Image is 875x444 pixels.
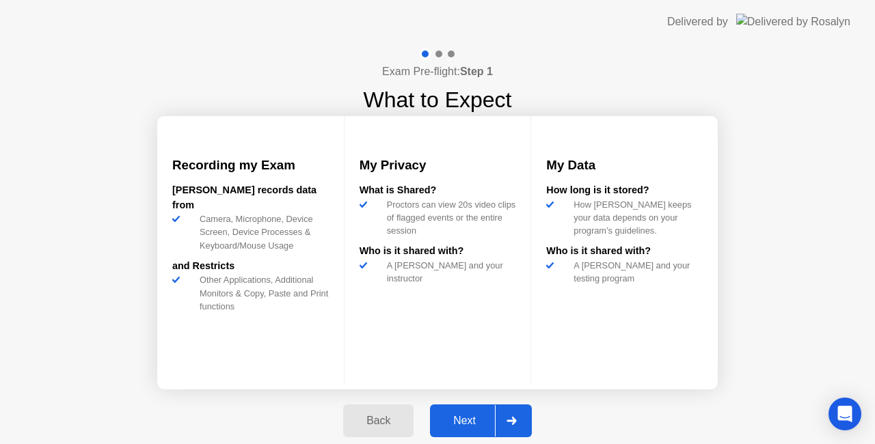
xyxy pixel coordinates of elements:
div: How [PERSON_NAME] keeps your data depends on your program’s guidelines. [568,198,703,238]
div: Next [434,415,495,427]
div: [PERSON_NAME] records data from [172,183,329,212]
div: What is Shared? [360,183,516,198]
button: Next [430,404,532,437]
b: Step 1 [460,66,493,77]
div: A [PERSON_NAME] and your instructor [381,259,516,285]
img: Delivered by Rosalyn [736,14,850,29]
h3: My Privacy [360,156,516,175]
div: Other Applications, Additional Monitors & Copy, Paste and Print functions [194,273,329,313]
button: Back [343,404,414,437]
div: Back [347,415,409,427]
div: Who is it shared with? [360,244,516,259]
div: Camera, Microphone, Device Screen, Device Processes & Keyboard/Mouse Usage [194,212,329,252]
h3: My Data [546,156,703,175]
div: and Restricts [172,259,329,274]
h1: What to Expect [364,83,512,116]
h4: Exam Pre-flight: [382,64,493,80]
div: Open Intercom Messenger [829,398,861,430]
div: Who is it shared with? [546,244,703,259]
h3: Recording my Exam [172,156,329,175]
div: How long is it stored? [546,183,703,198]
div: Delivered by [667,14,728,30]
div: Proctors can view 20s video clips of flagged events or the entire session [381,198,516,238]
div: A [PERSON_NAME] and your testing program [568,259,703,285]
